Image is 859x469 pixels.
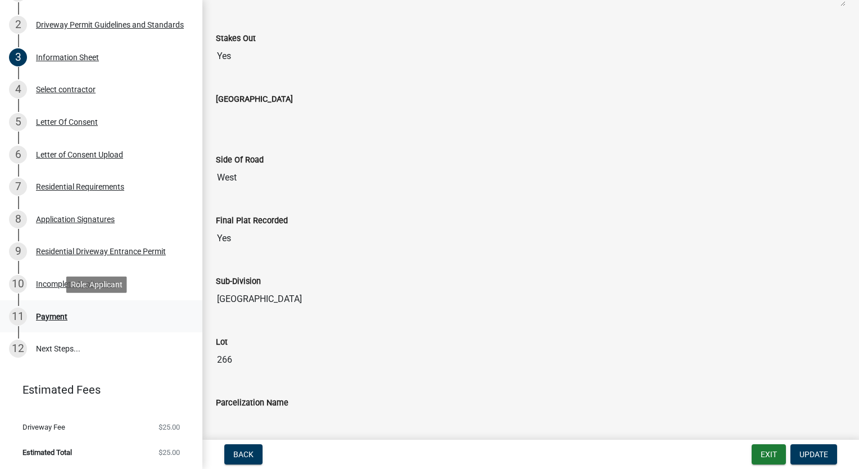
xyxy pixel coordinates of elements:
label: Lot [216,339,228,346]
div: 6 [9,146,27,164]
div: Residential Driveway Entrance Permit [36,247,166,255]
div: 10 [9,275,27,293]
div: 4 [9,80,27,98]
div: 2 [9,16,27,34]
div: Residential Requirements [36,183,124,191]
div: Letter Of Consent [36,118,98,126]
div: 8 [9,210,27,228]
div: 11 [9,308,27,326]
span: Update [799,450,828,459]
button: Update [790,444,837,465]
div: 9 [9,242,27,260]
span: Driveway Fee [22,423,65,431]
div: 5 [9,113,27,131]
label: Final Plat Recorded [216,217,288,225]
div: Driveway Permit Guidelines and Standards [36,21,184,29]
label: Sub-Division [216,278,261,286]
div: Role: Applicant [66,276,127,292]
div: Letter of Consent Upload [36,151,123,159]
div: Select contractor [36,85,96,93]
label: [GEOGRAPHIC_DATA] [216,96,293,103]
label: Side Of Road [216,156,264,164]
div: Incomplete Application [36,280,116,288]
a: Estimated Fees [9,378,184,401]
div: Information Sheet [36,53,99,61]
div: 3 [9,48,27,66]
button: Back [224,444,263,465]
span: Estimated Total [22,449,72,456]
span: Back [233,450,254,459]
div: Payment [36,313,67,321]
div: 7 [9,178,27,196]
label: Stakes Out [216,35,256,43]
span: $25.00 [159,423,180,431]
button: Exit [752,444,786,465]
div: Application Signatures [36,215,115,223]
div: 12 [9,340,27,358]
span: $25.00 [159,449,180,456]
label: Parcelization Name [216,399,288,407]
